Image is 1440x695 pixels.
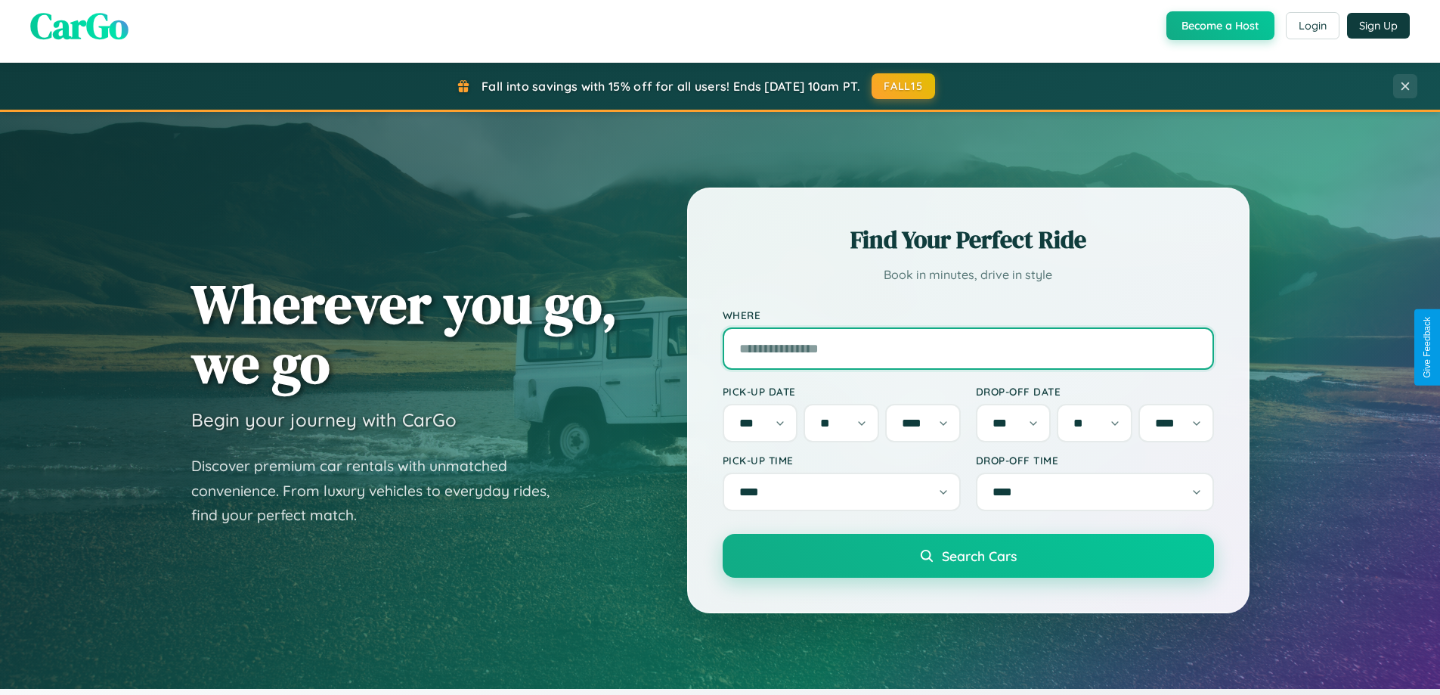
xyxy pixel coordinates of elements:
span: Search Cars [942,548,1017,564]
h3: Begin your journey with CarGo [191,408,457,431]
label: Pick-up Time [723,454,961,467]
h1: Wherever you go, we go [191,274,618,393]
button: Search Cars [723,534,1214,578]
label: Drop-off Date [976,385,1214,398]
label: Pick-up Date [723,385,961,398]
label: Where [723,309,1214,321]
h2: Find Your Perfect Ride [723,223,1214,256]
label: Drop-off Time [976,454,1214,467]
button: Become a Host [1166,11,1274,40]
div: Give Feedback [1422,317,1432,378]
button: Sign Up [1347,13,1410,39]
p: Book in minutes, drive in style [723,264,1214,286]
p: Discover premium car rentals with unmatched convenience. From luxury vehicles to everyday rides, ... [191,454,569,528]
span: Fall into savings with 15% off for all users! Ends [DATE] 10am PT. [482,79,860,94]
span: CarGo [30,1,129,51]
button: Login [1286,12,1339,39]
button: FALL15 [872,73,935,99]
